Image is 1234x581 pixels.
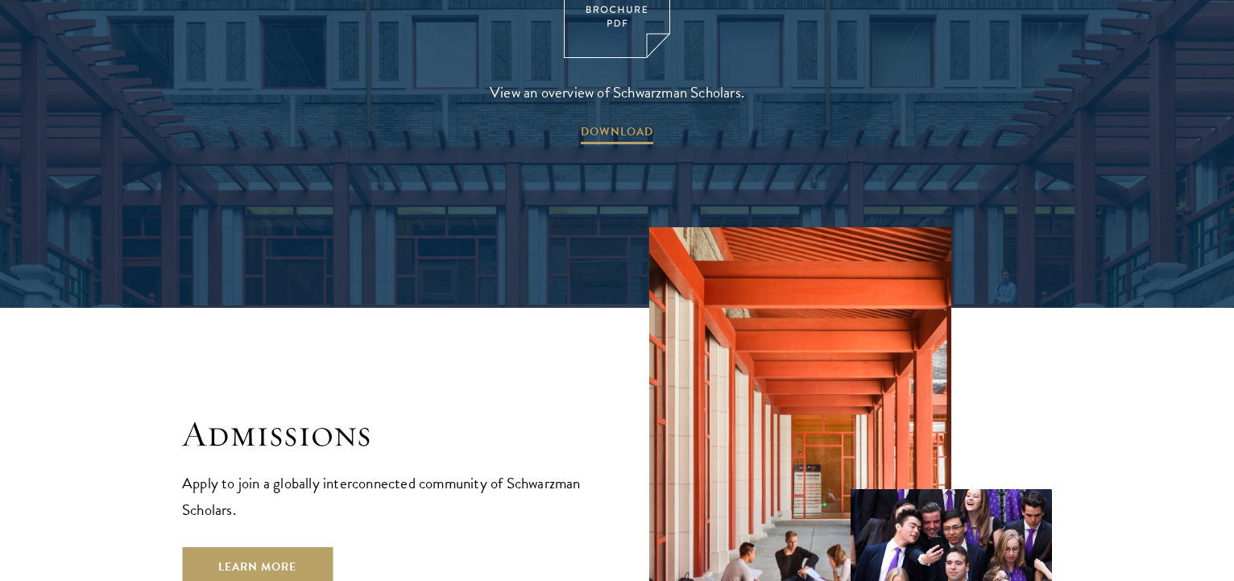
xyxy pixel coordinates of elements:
span: View an overview of Schwarzman Scholars. [490,79,744,106]
span: DOWNLOAD [581,122,653,147]
h2: Admissions [182,412,585,457]
p: Apply to join a globally interconnected community of Schwarzman Scholars. [182,470,585,523]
